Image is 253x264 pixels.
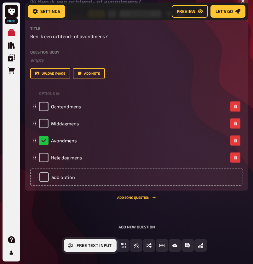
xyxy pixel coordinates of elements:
span: Free [6,19,17,23]
button: Let's go [210,5,245,18]
span: Let's go [216,9,233,14]
span: Preview [177,9,195,14]
span: Middagmens [51,121,79,126]
span: Ben ik een ochtend- of avondmens? [30,33,108,40]
button: Estimation Question [156,239,168,252]
div: add option [30,169,243,186]
span: Avondmens [51,138,77,143]
button: Preview [172,5,208,18]
span: Ochtendmens [51,104,81,109]
button: Free Text Input [64,239,117,252]
button: upload image [30,68,70,78]
label: Title [30,26,243,30]
button: Multiple Choice [117,239,129,252]
button: True / False [130,239,142,252]
button: Offline Question [194,239,207,252]
button: Sorting Question [143,239,155,252]
span: Settings [40,9,60,14]
span: Hele dag mens [51,155,82,160]
button: Add note [73,68,105,78]
button: Settings [28,5,65,18]
button: Image Answer [169,239,181,252]
span: options [39,91,55,96]
div: Add new question [81,215,193,234]
label: Question body [30,50,243,54]
button: Add Song question [117,196,156,199]
button: Prose (Long text) [181,239,194,252]
span: Free Text Input [77,244,112,248]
